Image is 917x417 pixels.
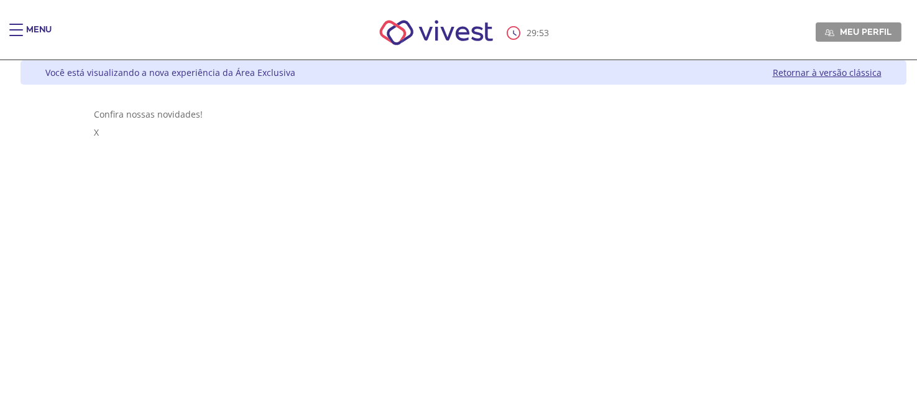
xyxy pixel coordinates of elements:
[840,26,892,37] span: Meu perfil
[816,22,901,41] a: Meu perfil
[11,60,906,417] div: Vivest
[26,24,52,49] div: Menu
[527,27,537,39] span: 29
[825,28,834,37] img: Meu perfil
[45,67,295,78] div: Você está visualizando a nova experiência da Área Exclusiva
[94,108,832,120] div: Confira nossas novidades!
[773,67,882,78] a: Retornar à versão clássica
[94,126,99,138] span: X
[366,6,507,59] img: Vivest
[539,27,549,39] span: 53
[507,26,551,40] div: :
